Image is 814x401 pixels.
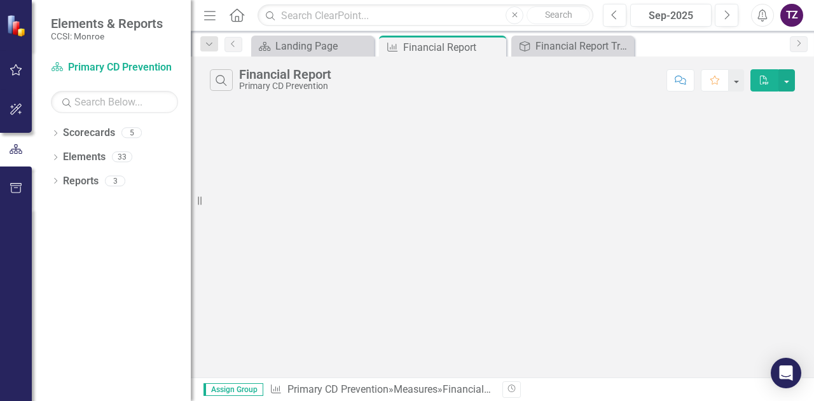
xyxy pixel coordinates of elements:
[287,383,389,395] a: Primary CD Prevention
[63,174,99,189] a: Reports
[203,383,263,396] span: Assign Group
[780,4,803,27] button: TZ
[635,8,707,24] div: Sep-2025
[63,150,106,165] a: Elements
[105,175,125,186] div: 3
[51,31,163,41] small: CCSI: Monroe
[239,81,331,91] div: Primary CD Prevention
[545,10,572,20] span: Search
[239,67,331,81] div: Financial Report
[630,4,712,27] button: Sep-2025
[394,383,438,395] a: Measures
[771,358,801,388] div: Open Intercom Messenger
[514,38,631,54] a: Financial Report Tracker
[6,14,29,36] img: ClearPoint Strategy
[63,126,115,140] a: Scorecards
[275,38,371,54] div: Landing Page
[112,152,132,163] div: 33
[527,6,590,24] button: Search
[535,38,631,54] div: Financial Report Tracker
[443,383,516,395] div: Financial Report
[258,4,593,27] input: Search ClearPoint...
[121,128,142,139] div: 5
[51,91,178,113] input: Search Below...
[403,39,503,55] div: Financial Report
[254,38,371,54] a: Landing Page
[270,383,493,397] div: » »
[51,60,178,75] a: Primary CD Prevention
[51,16,163,31] span: Elements & Reports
